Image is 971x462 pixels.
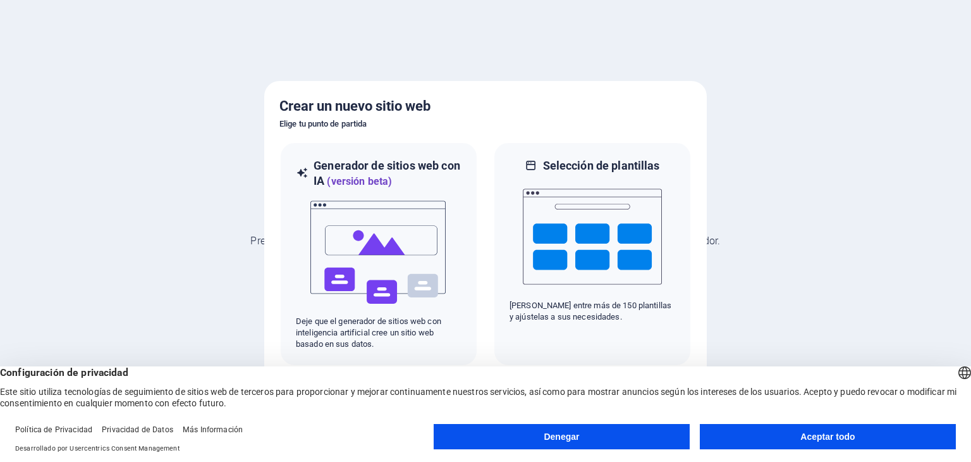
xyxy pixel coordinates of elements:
font: Elige tu punto de partida [279,119,367,128]
img: ai [309,189,448,316]
font: Generador de sitios web con IA [314,159,460,187]
font: Selección de plantillas [543,159,660,172]
font: [PERSON_NAME] entre más de 150 plantillas y ajústelas a sus necesidades. [510,301,671,322]
font: Crear un nuevo sitio web [279,98,431,114]
div: Generador de sitios web con IA(versión beta)aiDeje que el generador de sitios web con inteligenci... [279,142,478,366]
div: Selección de plantillas[PERSON_NAME] entre más de 150 plantillas y ajústelas a sus necesidades. [493,142,692,366]
font: Deje que el generador de sitios web con inteligencia artificial cree un sitio web basado en sus d... [296,316,441,349]
font: (versión beta) [327,175,392,187]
